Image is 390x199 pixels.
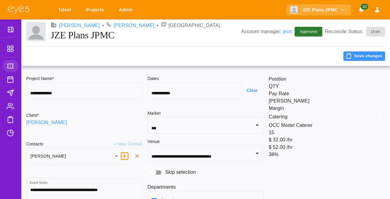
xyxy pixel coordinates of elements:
[253,149,261,158] button: Open
[26,119,67,126] a: [PERSON_NAME]
[253,121,261,129] button: Open
[26,22,46,41] img: Client logo
[147,110,264,117] h6: Market
[356,4,367,16] button: Notifications
[26,141,43,148] h6: Contacts
[30,180,48,185] label: Event Notes
[147,138,160,145] h6: Venue
[269,129,385,136] div: 15
[360,4,368,10] span: 10
[7,5,30,14] img: eye5
[82,4,110,16] a: Projects
[168,22,220,29] p: [GEOGRAPHIC_DATA]
[51,29,241,41] h1: JZE Plans JPMC
[269,113,375,120] p: Catering
[375,112,385,122] div: outlined button group
[59,22,100,29] a: [PERSON_NAME]
[269,83,385,90] div: QTY
[286,4,351,16] button: JZE Plans JPMC
[269,97,385,105] div: [PERSON_NAME]
[375,112,385,122] button: Add Position
[118,149,132,163] button: delete
[269,105,385,112] div: Margin
[325,27,385,37] p: Reconcile Status:
[26,148,122,165] div: [PERSON_NAME]
[147,183,264,191] h6: Departments
[54,4,77,16] a: Talent
[102,22,104,29] li: •
[367,29,384,35] span: Draft
[157,22,159,29] li: •
[147,75,264,82] h6: Dates
[269,136,385,144] div: $ 32.00 /hr
[283,29,292,34] a: jenn
[243,85,264,96] button: Clear
[269,151,385,158] div: 38%
[114,22,154,29] a: [PERSON_NAME]
[343,51,385,61] button: Save changes
[132,151,143,162] button: delete
[147,167,264,178] div: Skip selection
[269,144,385,151] div: $ 52.00 /hr
[26,75,143,82] h6: Project Name*
[114,141,143,148] p: + New Contact
[290,6,298,13] img: Client logo
[115,4,139,16] a: Admin
[269,75,385,83] div: Position
[26,112,39,119] h6: Client*
[269,122,385,129] div: OCC Model Caterer
[269,90,385,97] div: Pay Rate
[241,28,292,35] p: Account manager:
[296,29,321,35] span: Approved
